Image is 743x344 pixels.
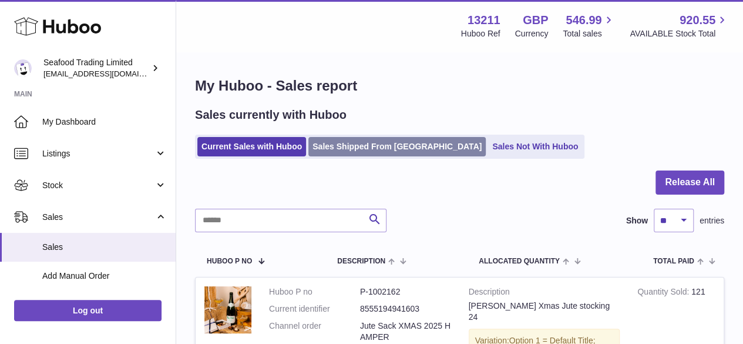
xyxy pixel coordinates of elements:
[269,286,360,298] dt: Huboo P no
[630,12,729,39] a: 920.55 AVAILABLE Stock Total
[479,258,560,265] span: ALLOCATED Quantity
[207,258,252,265] span: Huboo P no
[14,59,32,77] img: internalAdmin-13211@internal.huboo.com
[566,12,601,28] span: 546.99
[563,12,615,39] a: 546.99 Total sales
[637,287,691,299] strong: Quantity Sold
[337,258,385,265] span: Description
[655,171,724,195] button: Release All
[469,300,620,323] div: [PERSON_NAME] Xmas Jute stocking 24
[563,28,615,39] span: Total sales
[197,137,306,156] a: Current Sales with Huboo
[700,215,724,226] span: entries
[269,320,360,343] dt: Channel order
[360,286,451,298] dd: P-1002162
[680,12,715,28] span: 920.55
[269,303,360,315] dt: Current identifier
[468,12,500,28] strong: 13211
[523,12,548,28] strong: GBP
[515,28,549,39] div: Currency
[42,180,154,191] span: Stock
[195,107,347,123] h2: Sales currently with Huboo
[461,28,500,39] div: Huboo Ref
[626,215,648,226] label: Show
[42,148,154,159] span: Listings
[14,300,162,321] a: Log out
[360,303,451,315] dd: 8555194941603
[360,320,451,343] dd: Jute Sack XMAS 2025 HAMPER
[308,137,486,156] a: Sales Shipped From [GEOGRAPHIC_DATA]
[653,258,694,265] span: Total paid
[43,57,149,79] div: Seafood Trading Limited
[42,116,167,128] span: My Dashboard
[469,286,620,300] strong: Description
[204,286,251,333] img: Champagne-Truffles-SHOP.jpg
[195,76,724,95] h1: My Huboo - Sales report
[488,137,582,156] a: Sales Not With Huboo
[42,242,167,253] span: Sales
[630,28,729,39] span: AVAILABLE Stock Total
[42,212,154,223] span: Sales
[42,270,167,282] span: Add Manual Order
[43,69,173,78] span: [EMAIL_ADDRESS][DOMAIN_NAME]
